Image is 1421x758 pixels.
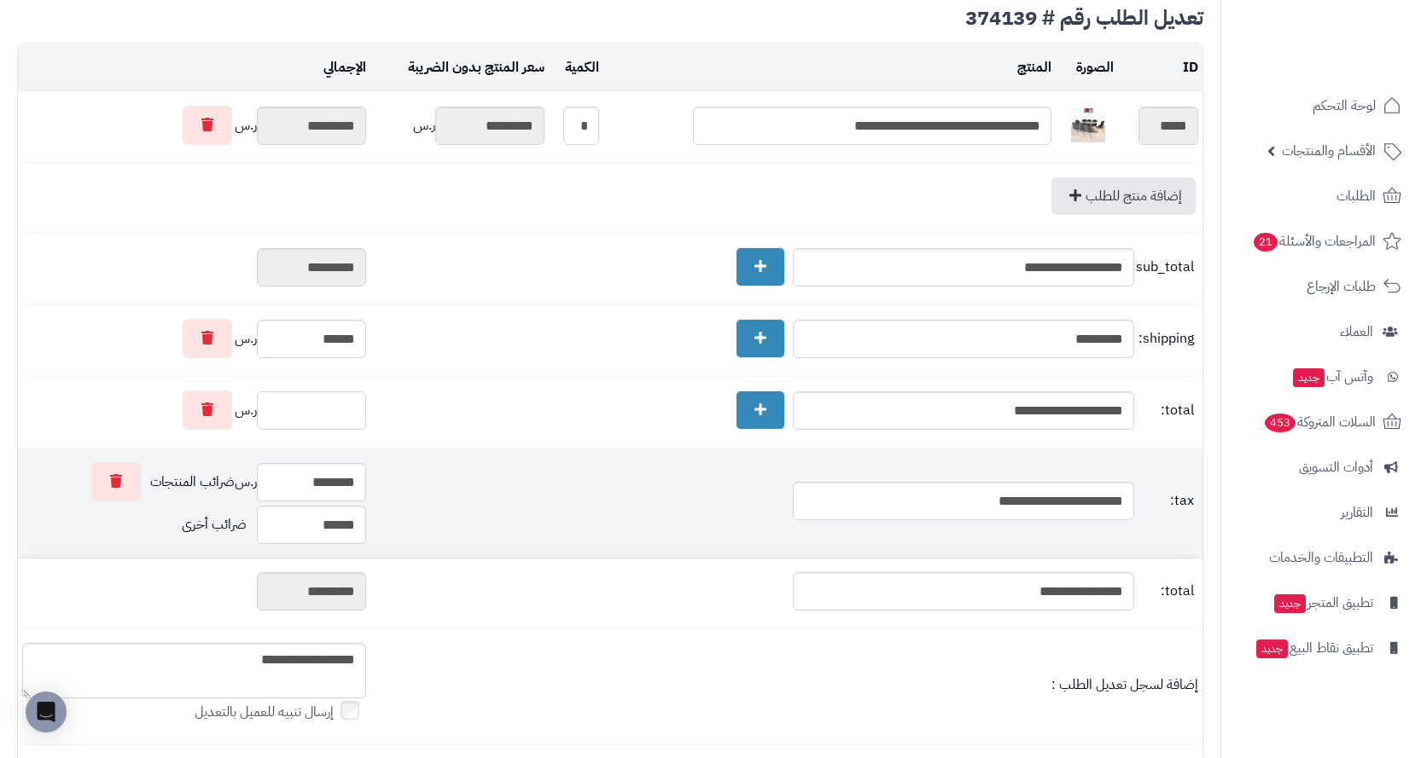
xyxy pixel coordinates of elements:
[1139,257,1194,277] span: sub_total:
[1071,108,1105,142] img: 1748444189-1-40x40.jpg
[182,514,247,535] span: ضرائب أخرى
[150,472,235,492] span: ضرائب المنتجات
[18,44,370,91] td: الإجمالي
[1139,582,1194,601] span: total:
[375,107,545,145] div: ر.س
[1139,329,1194,349] span: shipping:
[1256,639,1288,658] span: جديد
[1232,582,1411,623] a: تطبيق المتجرجديد
[1232,176,1411,217] a: الطلبات
[1291,365,1373,389] span: وآتس آب
[1232,266,1411,307] a: طلبات الإرجاع
[1254,233,1278,252] span: 21
[341,701,359,720] input: إرسال تنبيه للعميل بالتعديل
[1341,501,1373,524] span: التقارير
[1272,591,1373,615] span: تطبيق المتجر
[26,691,67,732] div: Open Intercom Messenger
[1232,492,1411,533] a: التقارير
[1255,636,1373,660] span: تطبيق نقاط البيع
[1269,546,1373,570] span: التطبيقات والخدمات
[1252,229,1376,253] span: المراجعات والأسئلة
[1051,177,1196,215] a: إضافة منتج للطلب
[1139,401,1194,420] span: total:
[1263,410,1376,434] span: السلات المتروكة
[22,391,366,430] div: ر.س
[1340,320,1373,344] span: العملاء
[22,106,366,145] div: ر.س
[1232,447,1411,488] a: أدوات التسويق
[1232,311,1411,352] a: العملاء
[1139,491,1194,511] span: tax:
[1232,85,1411,126] a: لوحة التحكم
[549,44,603,91] td: الكمية
[1337,184,1376,208] span: الطلبات
[17,8,1203,28] div: تعديل الطلب رقم # 374139
[1232,402,1411,443] a: السلات المتروكة453
[1282,139,1376,163] span: الأقسام والمنتجات
[195,703,366,722] label: إرسال تنبيه للعميل بالتعديل
[603,44,1056,91] td: المنتج
[1307,275,1376,298] span: طلبات الإرجاع
[1232,221,1411,262] a: المراجعات والأسئلة21
[1274,594,1306,613] span: جديد
[1265,414,1296,432] span: 453
[1232,628,1411,668] a: تطبيق نقاط البيعجديد
[1299,455,1373,479] span: أدوات التسويق
[1056,44,1119,91] td: الصورة
[375,675,1198,695] div: إضافة لسجل تعديل الطلب :
[22,319,366,358] div: ر.س
[1313,94,1376,118] span: لوحة التحكم
[1232,537,1411,578] a: التطبيقات والخدمات
[370,44,549,91] td: سعر المنتج بدون الضريبة
[1293,368,1325,387] span: جديد
[22,462,366,501] div: ر.س
[1118,44,1203,91] td: ID
[1232,356,1411,397] a: وآتس آبجديد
